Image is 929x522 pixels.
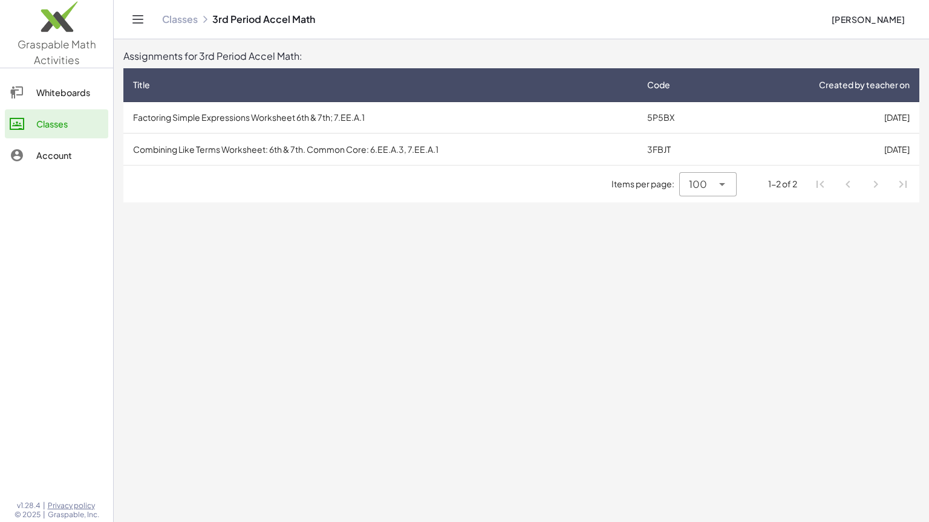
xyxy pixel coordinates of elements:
[637,102,725,134] td: 5P5BX
[768,178,797,190] div: 1-2 of 2
[36,85,103,100] div: Whiteboards
[15,510,41,520] span: © 2025
[821,8,914,30] button: [PERSON_NAME]
[689,177,707,192] span: 100
[637,134,725,165] td: 3FBJT
[5,109,108,138] a: Classes
[807,170,917,198] nav: Pagination Navigation
[647,79,670,91] span: Code
[48,510,99,520] span: Graspable, Inc.
[831,14,905,25] span: [PERSON_NAME]
[18,37,96,66] span: Graspable Math Activities
[43,501,45,511] span: |
[819,79,910,91] span: Created by teacher on
[725,134,919,165] td: [DATE]
[123,49,919,63] div: Assignments for 3rd Period Accel Math:
[36,148,103,163] div: Account
[123,134,637,165] td: Combining Like Terms Worksheet: 6th & 7th. Common Core: 6.EE.A.3, 7.EE.A.1
[5,78,108,107] a: Whiteboards
[128,10,148,29] button: Toggle navigation
[162,13,198,25] a: Classes
[17,501,41,511] span: v1.28.4
[43,510,45,520] span: |
[123,102,637,134] td: Factoring Simple Expressions Worksheet 6th & 7th; 7.EE.A.1
[725,102,919,134] td: [DATE]
[48,501,99,511] a: Privacy policy
[5,141,108,170] a: Account
[133,79,150,91] span: Title
[611,178,679,190] span: Items per page:
[36,117,103,131] div: Classes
